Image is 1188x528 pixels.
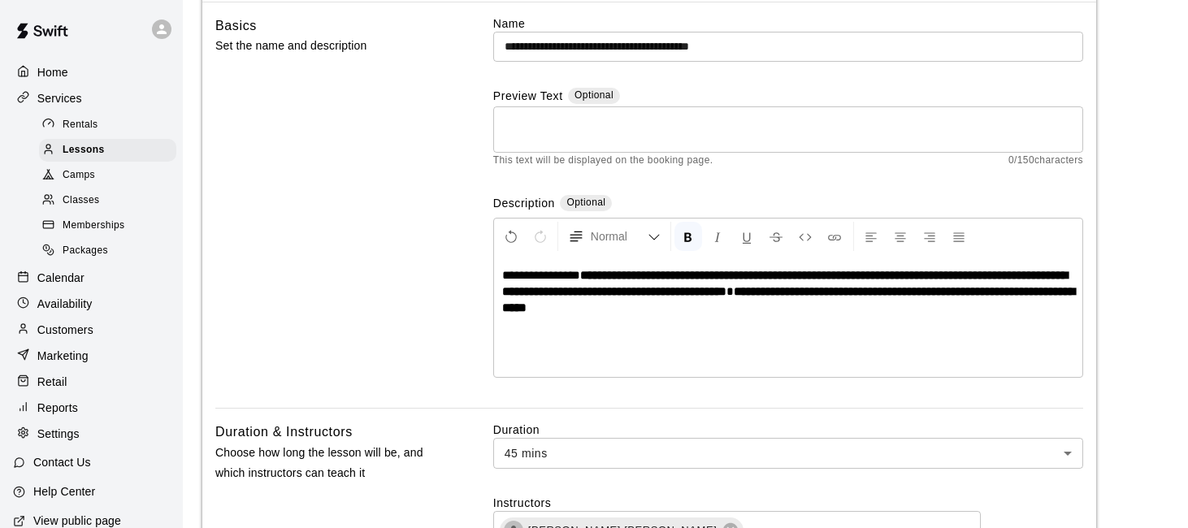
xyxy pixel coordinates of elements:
span: Lessons [63,142,105,158]
div: 45 mins [493,438,1083,468]
a: Lessons [39,137,183,162]
span: This text will be displayed on the booking page. [493,153,713,169]
div: Lessons [39,139,176,162]
a: Marketing [13,344,170,368]
button: Insert Code [791,222,819,251]
button: Left Align [857,222,885,251]
a: Services [13,86,170,110]
div: Packages [39,240,176,262]
h6: Duration & Instructors [215,422,353,443]
a: Retail [13,370,170,394]
p: Reports [37,400,78,416]
p: Marketing [37,348,89,364]
span: Optional [574,89,614,101]
label: Name [493,15,1083,32]
a: Memberships [39,214,183,239]
p: Help Center [33,483,95,500]
span: Optional [566,197,605,208]
label: Description [493,195,555,214]
div: Memberships [39,214,176,237]
a: Reports [13,396,170,420]
button: Format Underline [733,222,761,251]
p: Choose how long the lesson will be, and which instructors can teach it [215,443,441,483]
a: Availability [13,292,170,316]
a: Camps [39,163,183,188]
label: Instructors [493,495,1083,511]
button: Insert Link [821,222,848,251]
p: Availability [37,296,93,312]
span: 0 / 150 characters [1008,153,1083,169]
button: Right Align [916,222,943,251]
p: Retail [37,374,67,390]
p: Home [37,64,68,80]
button: Justify Align [945,222,973,251]
button: Format Italics [704,222,731,251]
a: Calendar [13,266,170,290]
button: Format Strikethrough [762,222,790,251]
a: Settings [13,422,170,446]
span: Normal [591,228,648,245]
span: Camps [63,167,95,184]
button: Formatting Options [561,222,667,251]
p: Set the name and description [215,36,441,56]
button: Format Bold [674,222,702,251]
button: Redo [527,222,554,251]
button: Undo [497,222,525,251]
span: Classes [63,193,99,209]
a: Home [13,60,170,84]
div: Camps [39,164,176,187]
a: Rentals [39,112,183,137]
span: Packages [63,243,108,259]
div: Rentals [39,114,176,136]
button: Center Align [887,222,914,251]
p: Calendar [37,270,85,286]
label: Duration [493,422,1083,438]
h6: Basics [215,15,257,37]
p: Customers [37,322,93,338]
span: Rentals [63,117,98,133]
a: Customers [13,318,170,342]
a: Packages [39,239,183,264]
p: Settings [37,426,80,442]
a: Classes [39,188,183,214]
p: Contact Us [33,454,91,470]
label: Preview Text [493,88,563,106]
p: Services [37,90,82,106]
div: Classes [39,189,176,212]
span: Memberships [63,218,124,234]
